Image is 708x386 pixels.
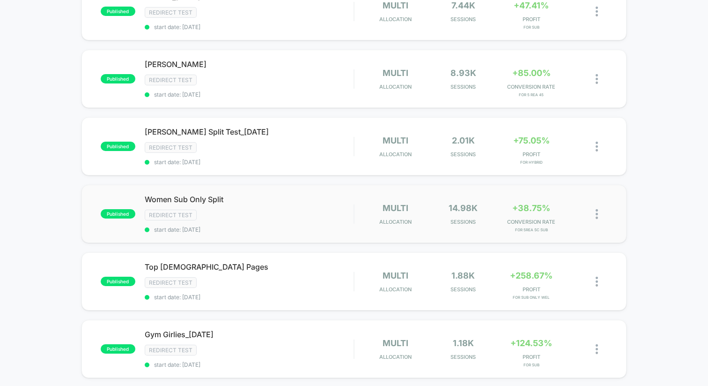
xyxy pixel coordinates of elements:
[432,219,495,225] span: Sessions
[500,160,563,165] span: for Hybrid
[451,0,475,10] span: 7.44k
[432,83,495,90] span: Sessions
[145,262,354,272] span: Top [DEMOGRAPHIC_DATA] Pages
[379,286,412,293] span: Allocation
[145,195,354,204] span: Women Sub Only Split
[500,151,563,158] span: PROFIT
[145,23,354,30] span: start date: [DATE]
[383,68,408,78] span: multi
[432,286,495,293] span: Sessions
[500,16,563,23] span: PROFIT
[500,363,563,367] span: for Sub
[145,361,354,368] span: start date: [DATE]
[383,203,408,213] span: multi
[500,25,563,30] span: for Sub
[101,74,135,83] span: published
[514,0,549,10] span: +47.41%
[379,354,412,360] span: Allocation
[145,345,197,356] span: Redirect Test
[145,210,197,220] span: Redirect Test
[383,338,408,348] span: multi
[500,219,563,225] span: CONVERSION RATE
[450,68,476,78] span: 8.93k
[145,91,354,98] span: start date: [DATE]
[145,7,197,18] span: Redirect Test
[596,209,598,219] img: close
[513,136,550,145] span: +75.05%
[500,92,563,97] span: for 5 Rea 45
[101,277,135,286] span: published
[500,83,563,90] span: CONVERSION RATE
[145,75,197,85] span: Redirect Test
[596,7,598,16] img: close
[145,60,354,69] span: [PERSON_NAME]
[510,271,553,280] span: +258.67%
[453,338,474,348] span: 1.18k
[145,277,197,288] span: Redirect Test
[379,16,412,23] span: Allocation
[383,271,408,280] span: multi
[145,294,354,301] span: start date: [DATE]
[596,74,598,84] img: close
[500,354,563,360] span: PROFIT
[451,271,475,280] span: 1.88k
[500,286,563,293] span: PROFIT
[452,136,475,145] span: 2.01k
[101,7,135,16] span: published
[512,68,551,78] span: +85.00%
[449,203,478,213] span: 14.98k
[596,277,598,287] img: close
[101,209,135,219] span: published
[379,219,412,225] span: Allocation
[145,142,197,153] span: Redirect Test
[512,203,550,213] span: +38.75%
[145,127,354,136] span: [PERSON_NAME] Split Test_[DATE]
[379,151,412,158] span: Allocation
[510,338,552,348] span: +124.53%
[500,295,563,300] span: for Sub Only Wel
[145,159,354,166] span: start date: [DATE]
[379,83,412,90] span: Allocation
[432,354,495,360] span: Sessions
[596,344,598,354] img: close
[432,151,495,158] span: Sessions
[500,227,563,232] span: for 5Rea SC Sub
[383,136,408,145] span: multi
[145,226,354,233] span: start date: [DATE]
[145,330,354,339] span: Gym Girlies_[DATE]
[101,344,135,354] span: published
[432,16,495,23] span: Sessions
[101,142,135,151] span: published
[383,0,408,10] span: multi
[596,142,598,151] img: close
